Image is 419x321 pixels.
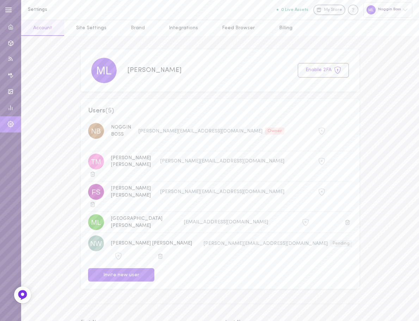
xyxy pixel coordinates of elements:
[111,125,131,137] span: NOGGIN BOSS
[111,186,151,198] span: [PERSON_NAME] [PERSON_NAME]
[330,240,352,247] div: Pending
[363,2,412,17] div: Noggin Boss
[265,128,284,135] div: Owner
[324,7,342,13] span: My Store
[348,5,358,15] div: Knowledge center
[267,20,304,36] a: Billing
[298,63,349,78] button: Enable 2FA
[115,253,122,258] span: 2FA is not active
[318,128,325,133] span: 2FA is not active
[277,7,308,12] button: 0 Live Assets
[88,106,352,116] span: Users
[111,241,192,246] span: [PERSON_NAME] [PERSON_NAME]
[17,290,28,300] img: Feedback Button
[21,20,64,36] a: Account
[204,241,328,246] span: [PERSON_NAME][EMAIL_ADDRESS][DOMAIN_NAME]
[138,128,263,134] span: [PERSON_NAME][EMAIL_ADDRESS][DOMAIN_NAME]
[318,189,325,194] span: 2FA is not active
[313,5,345,15] a: My Store
[184,220,268,225] span: [EMAIL_ADDRESS][DOMAIN_NAME]
[111,155,151,168] span: [PERSON_NAME] [PERSON_NAME]
[160,159,284,164] span: [PERSON_NAME][EMAIL_ADDRESS][DOMAIN_NAME]
[119,20,157,36] a: Brand
[157,20,210,36] a: Integrations
[210,20,267,36] a: Feed Browser
[64,20,118,36] a: Site Settings
[111,216,162,228] span: [GEOGRAPHIC_DATA] [PERSON_NAME]
[302,219,309,224] span: 2FA is not active
[28,7,144,12] h1: Settings
[160,189,284,195] span: [PERSON_NAME][EMAIL_ADDRESS][DOMAIN_NAME]
[105,107,114,114] span: ( 5 )
[318,158,325,163] span: 2FA is not active
[277,7,313,12] a: 0 Live Assets
[127,67,181,74] span: [PERSON_NAME]
[88,268,154,282] button: Invite new user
